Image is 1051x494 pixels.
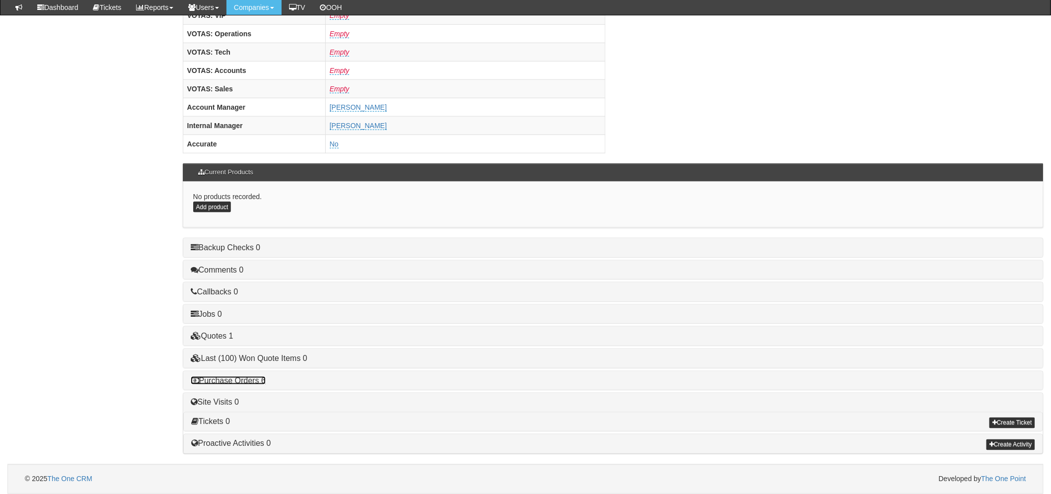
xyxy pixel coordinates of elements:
[191,354,307,362] a: Last (100) Won Quote Items 0
[25,475,92,483] span: © 2025
[981,475,1026,483] a: The One Point
[183,135,325,153] th: Accurate
[330,67,350,75] a: Empty
[193,164,258,181] h3: Current Products
[183,182,1044,228] div: No products recorded.
[183,25,325,43] th: VOTAS: Operations
[330,140,339,148] a: No
[191,266,244,274] a: Comments 0
[47,475,92,483] a: The One CRM
[183,80,325,98] th: VOTAS: Sales
[986,439,1035,450] a: Create Activity
[330,122,387,130] a: [PERSON_NAME]
[193,202,231,212] a: Add product
[939,474,1026,484] span: Developed by
[191,243,261,252] a: Backup Checks 0
[183,6,325,25] th: VOTAS: VIP
[330,85,350,93] a: Empty
[183,62,325,80] th: VOTAS: Accounts
[183,117,325,135] th: Internal Manager
[183,98,325,117] th: Account Manager
[191,376,266,385] a: Purchase Orders 6
[330,11,350,20] a: Empty
[191,439,271,448] a: Proactive Activities 0
[989,418,1035,428] a: Create Ticket
[191,310,222,318] a: Jobs 0
[191,287,238,296] a: Callbacks 0
[191,398,239,407] a: Site Visits 0
[183,43,325,62] th: VOTAS: Tech
[330,48,350,57] a: Empty
[191,418,230,426] a: Tickets 0
[330,30,350,38] a: Empty
[191,332,233,340] a: Quotes 1
[330,103,387,112] a: [PERSON_NAME]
